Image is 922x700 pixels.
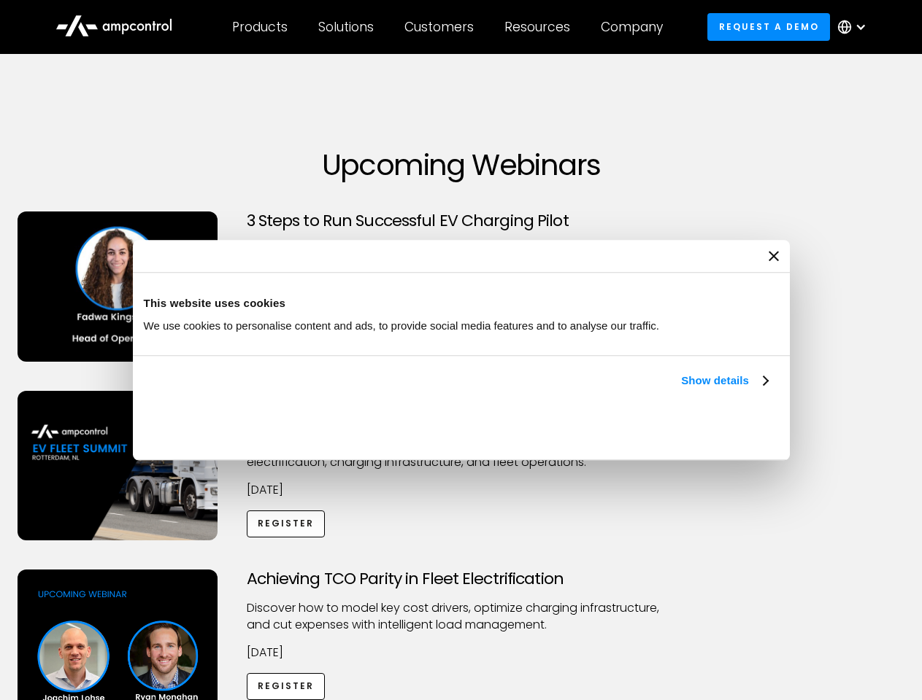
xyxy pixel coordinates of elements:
[504,19,570,35] div: Resources
[404,19,474,35] div: Customers
[232,19,288,35] div: Products
[247,482,676,498] p: [DATE]
[681,372,767,389] a: Show details
[247,211,676,230] h3: 3 Steps to Run Successful EV Charging Pilot
[318,19,374,35] div: Solutions
[144,295,779,312] div: This website uses cookies
[247,673,326,700] a: Register
[247,600,676,633] p: Discover how to model key cost drivers, optimize charging infrastructure, and cut expenses with i...
[707,13,830,40] a: Request a demo
[144,319,660,332] span: We use cookies to personalise content and ads, to provide social media features and to analyse ou...
[247,645,676,661] p: [DATE]
[247,569,676,588] h3: Achieving TCO Parity in Fleet Electrification
[247,510,326,537] a: Register
[18,147,905,182] h1: Upcoming Webinars
[601,19,663,35] div: Company
[769,251,779,261] button: Close banner
[564,406,773,448] button: Okay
